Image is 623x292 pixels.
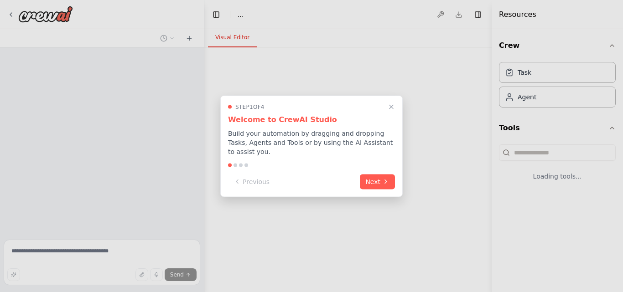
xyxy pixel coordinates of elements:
[228,128,395,156] p: Build your automation by dragging and dropping Tasks, Agents and Tools or by using the AI Assista...
[360,174,395,189] button: Next
[235,103,265,110] span: Step 1 of 4
[386,101,397,112] button: Close walkthrough
[228,174,275,189] button: Previous
[228,114,395,125] h3: Welcome to CrewAI Studio
[210,8,223,21] button: Hide left sidebar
